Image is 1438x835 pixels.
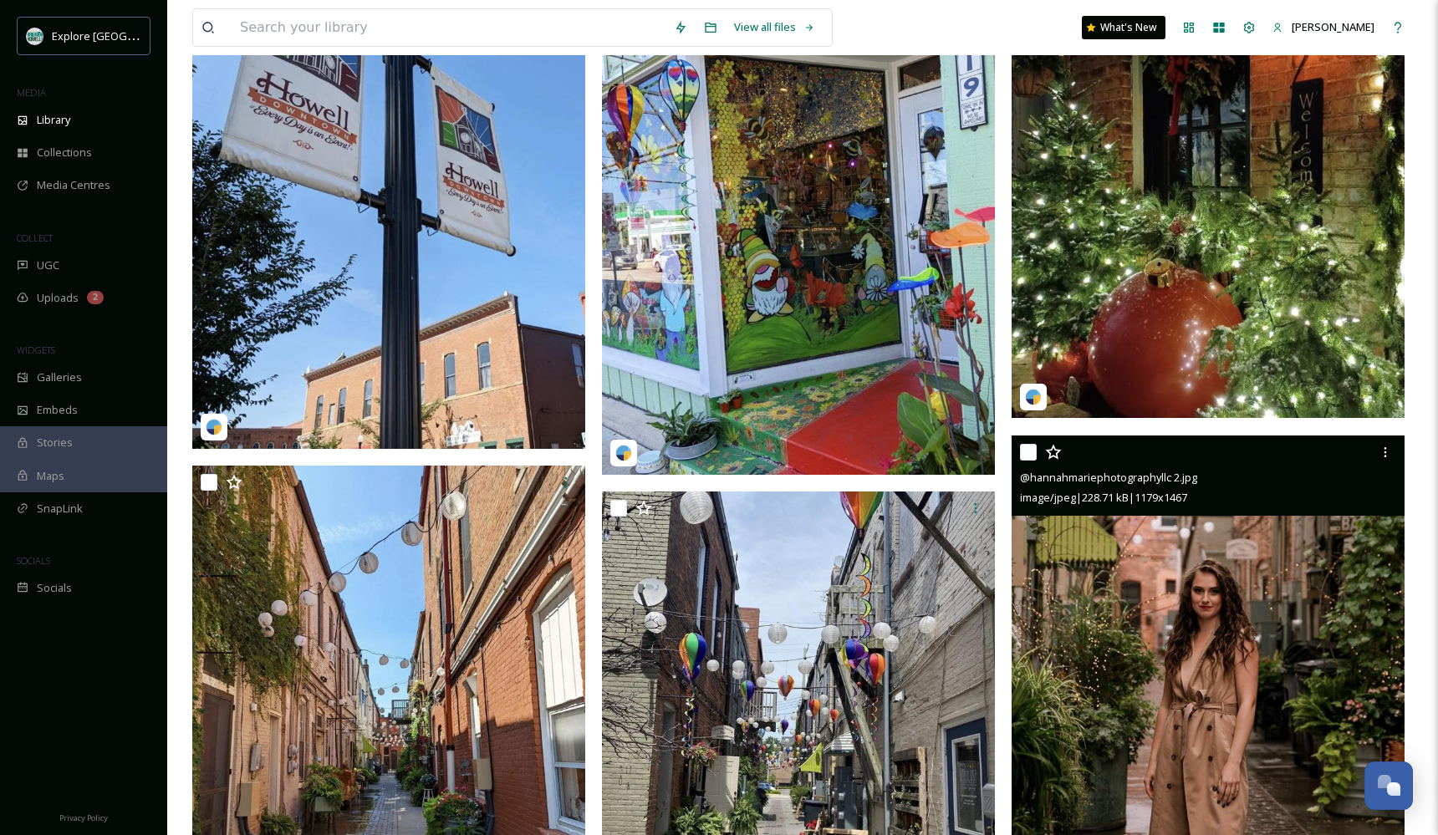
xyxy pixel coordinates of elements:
span: Uploads [37,290,79,306]
span: UGC [37,257,59,273]
a: [PERSON_NAME] [1264,11,1383,43]
span: Maps [37,468,64,484]
span: Socials [37,580,72,596]
span: SOCIALS [17,554,50,567]
span: SnapLink [37,501,83,517]
input: Search your library [232,9,665,46]
span: image/jpeg | 228.71 kB | 1179 x 1467 [1020,490,1187,505]
span: Privacy Policy [59,812,108,823]
span: COLLECT [17,232,53,244]
span: Explore [GEOGRAPHIC_DATA][PERSON_NAME] [52,28,282,43]
span: @hannahmariephotographyllc 2.jpg [1020,470,1197,485]
span: Library [37,112,70,128]
span: WIDGETS [17,344,55,356]
a: Privacy Policy [59,807,108,827]
span: Collections [37,145,92,160]
img: 67e7af72-b6c8-455a-acf8-98e6fe1b68aa.avif [27,28,43,44]
span: Galleries [37,369,82,385]
img: snapsea-logo.png [206,419,222,435]
span: Embeds [37,402,78,418]
span: Stories [37,435,73,451]
span: [PERSON_NAME] [1292,19,1374,34]
a: View all files [726,11,824,43]
img: snapsea-logo.png [615,445,632,461]
button: Open Chat [1364,761,1413,810]
div: 2 [87,291,104,304]
a: What's New [1082,16,1165,39]
span: Media Centres [37,177,110,193]
img: snapsea-logo.png [1025,389,1042,405]
span: MEDIA [17,86,46,99]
